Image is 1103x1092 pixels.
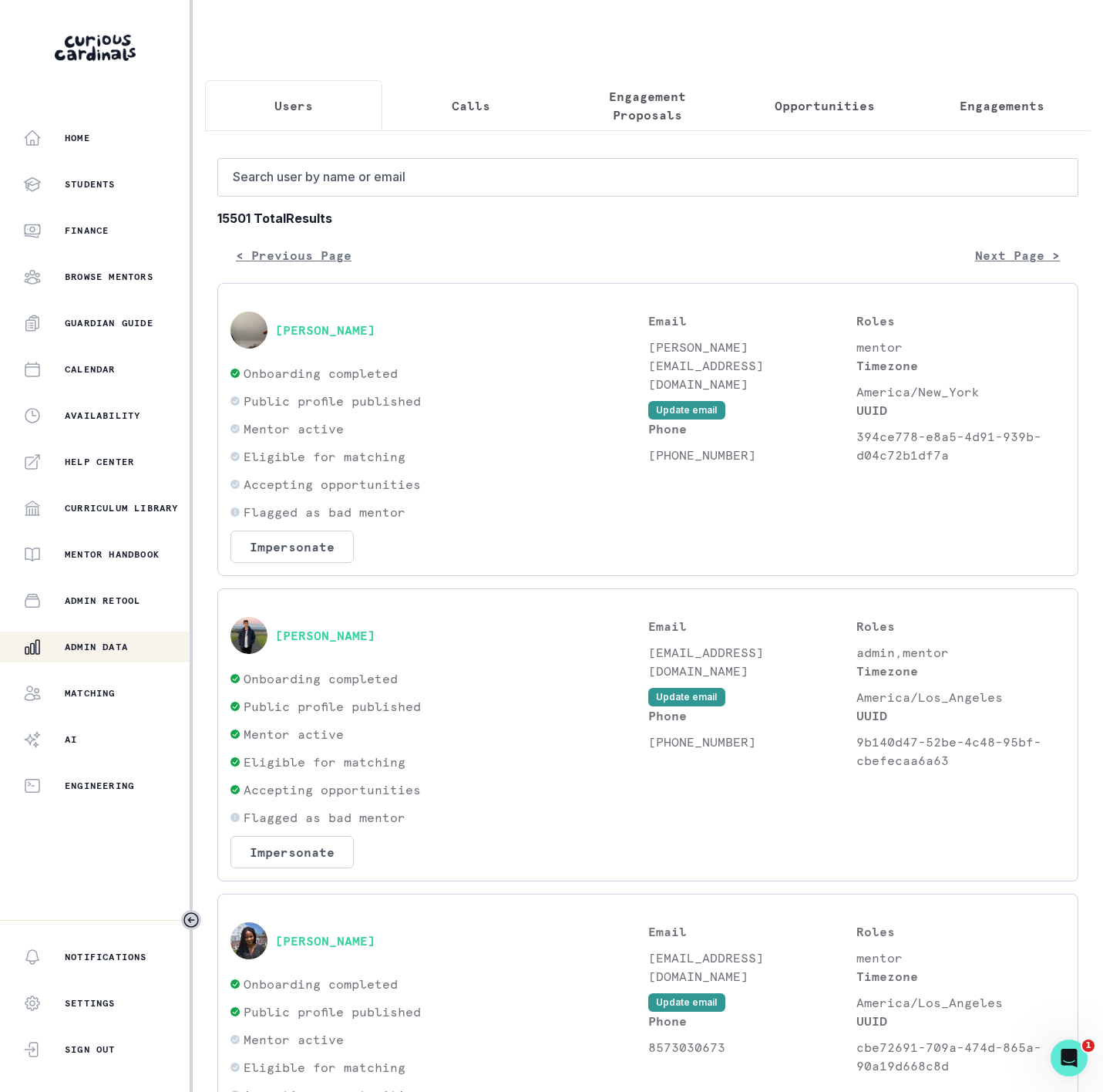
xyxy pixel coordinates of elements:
[856,401,1065,420] p: UUID
[573,87,724,124] p: Engagement Proposals
[244,447,405,466] p: Eligible for matching
[230,531,354,563] button: Impersonate
[648,922,857,941] p: Email
[1082,1040,1095,1052] span: 1
[244,808,405,827] p: Flagged as bad mentor
[648,993,725,1012] button: Update email
[244,697,421,716] p: Public profile published
[65,780,134,792] p: Engineering
[55,35,136,61] img: Curious Cardinals Logo
[957,240,1078,271] button: Next Page >
[648,446,857,464] p: [PHONE_NUMBER]
[648,312,857,330] p: Email
[856,643,1065,662] p: admin,mentor
[230,836,354,868] button: Impersonate
[856,967,1065,986] p: Timezone
[648,733,857,751] p: [PHONE_NUMBER]
[648,949,857,986] p: [EMAIL_ADDRESS][DOMAIN_NAME]
[244,1003,421,1021] p: Public profile published
[65,595,140,607] p: Admin Retool
[275,933,375,949] button: [PERSON_NAME]
[244,475,421,494] p: Accepting opportunities
[65,410,140,422] p: Availability
[856,427,1065,464] p: 394ce778-e8a5-4d91-939b-d04c72b1df7a
[181,910,201,930] button: Toggle sidebar
[244,364,398,383] p: Onboarding completed
[274,96,313,115] p: Users
[217,240,370,271] button: < Previous Page
[856,733,1065,770] p: 9b140d47-52be-4c48-95bf-cbefecaa6a63
[65,224,109,237] p: Finance
[275,322,375,338] button: [PERSON_NAME]
[65,317,153,329] p: Guardian Guide
[1051,1040,1088,1077] iframe: Intercom live chat
[217,209,1078,228] b: 15501 Total Results
[65,456,134,468] p: Help Center
[65,502,179,514] p: Curriculum Library
[65,271,153,283] p: Browse Mentors
[244,420,344,438] p: Mentor active
[65,641,128,653] p: Admin Data
[960,96,1044,115] p: Engagements
[244,753,405,771] p: Eligible for matching
[648,1012,857,1030] p: Phone
[775,96,875,115] p: Opportunities
[856,312,1065,330] p: Roles
[65,687,116,699] p: Matching
[648,1038,857,1057] p: 8573030673
[856,662,1065,680] p: Timezone
[856,1038,1065,1075] p: cbe72691-709a-474d-865a-90a19d668c8d
[244,780,421,799] p: Accepting opportunities
[856,922,1065,941] p: Roles
[244,725,344,743] p: Mentor active
[65,363,116,376] p: Calendar
[65,1043,116,1056] p: Sign Out
[65,548,160,561] p: Mentor Handbook
[648,688,725,706] button: Update email
[648,706,857,725] p: Phone
[65,997,116,1009] p: Settings
[65,951,147,963] p: Notifications
[856,949,1065,967] p: mentor
[856,338,1065,356] p: mentor
[244,975,398,993] p: Onboarding completed
[65,733,77,746] p: AI
[244,1030,344,1049] p: Mentor active
[856,1012,1065,1030] p: UUID
[856,617,1065,635] p: Roles
[244,503,405,521] p: Flagged as bad mentor
[275,628,375,643] button: [PERSON_NAME]
[856,993,1065,1012] p: America/Los_Angeles
[65,178,116,190] p: Students
[244,1058,405,1077] p: Eligible for matching
[648,338,857,393] p: [PERSON_NAME][EMAIL_ADDRESS][DOMAIN_NAME]
[856,356,1065,375] p: Timezone
[452,96,490,115] p: Calls
[856,688,1065,706] p: America/Los_Angeles
[244,392,421,410] p: Public profile published
[648,401,725,420] button: Update email
[648,643,857,680] p: [EMAIL_ADDRESS][DOMAIN_NAME]
[856,383,1065,401] p: America/New_York
[648,617,857,635] p: Email
[65,132,90,144] p: Home
[244,669,398,688] p: Onboarding completed
[648,420,857,438] p: Phone
[856,706,1065,725] p: UUID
